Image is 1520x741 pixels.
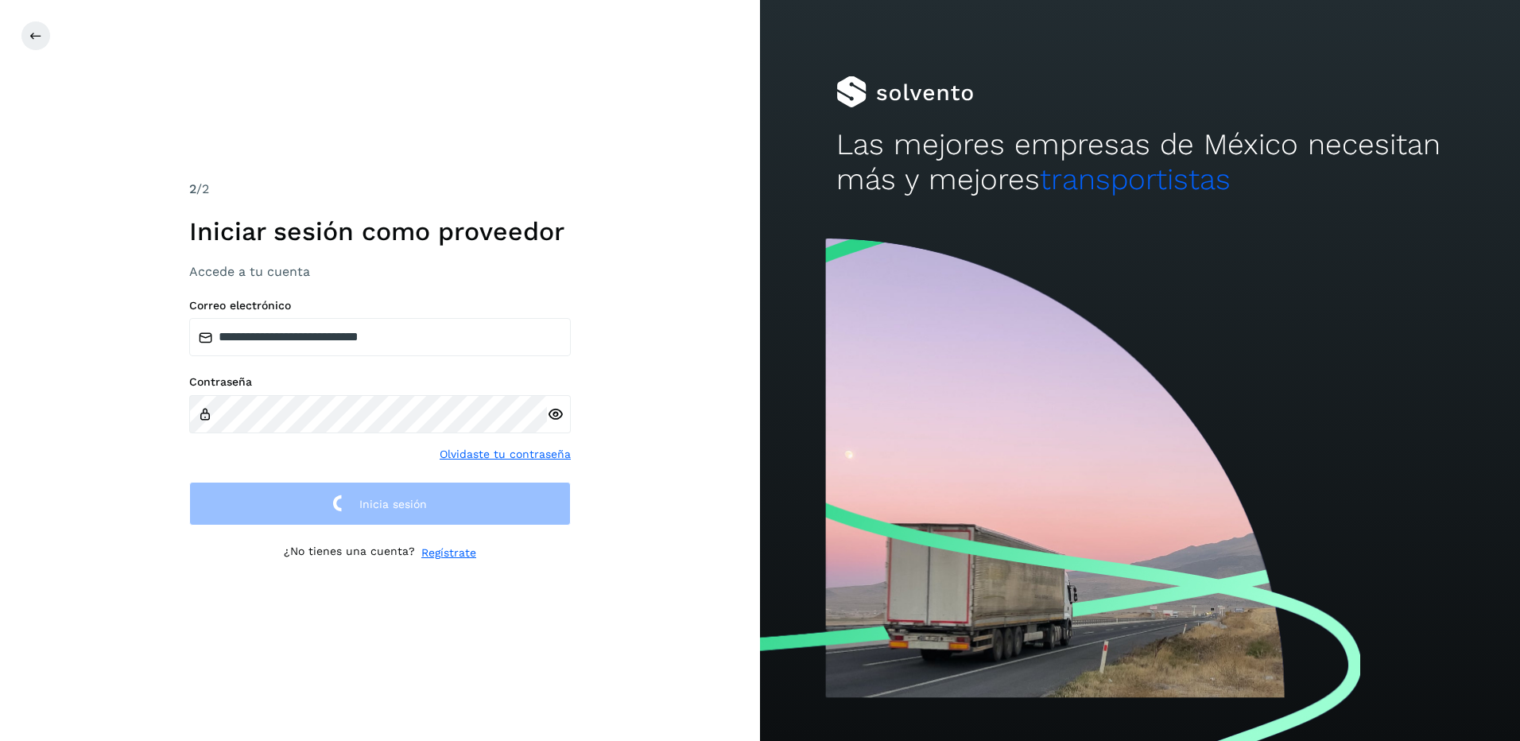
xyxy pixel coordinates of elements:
a: Regístrate [421,545,476,561]
button: Inicia sesión [189,482,571,526]
h1: Iniciar sesión como proveedor [189,216,571,246]
h2: Las mejores empresas de México necesitan más y mejores [836,127,1444,198]
div: /2 [189,180,571,199]
span: 2 [189,181,196,196]
h3: Accede a tu cuenta [189,264,571,279]
p: ¿No tienes una cuenta? [284,545,415,561]
span: transportistas [1040,162,1231,196]
label: Contraseña [189,375,571,389]
a: Olvidaste tu contraseña [440,446,571,463]
span: Inicia sesión [359,499,427,510]
label: Correo electrónico [189,299,571,312]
